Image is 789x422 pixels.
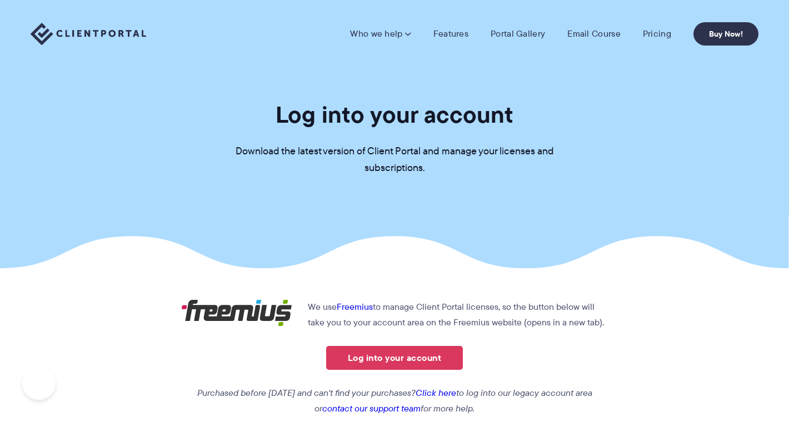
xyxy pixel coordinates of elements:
[326,346,463,370] a: Log into your account
[181,299,292,326] img: Freemius logo
[276,100,513,129] h1: Log into your account
[693,22,758,46] a: Buy Now!
[567,28,621,39] a: Email Course
[350,28,411,39] a: Who we help
[181,299,608,330] p: We use to manage Client Portal licenses, so the button below will take you to your account area o...
[643,28,671,39] a: Pricing
[22,366,56,400] iframe: Toggle Customer Support
[228,143,561,177] p: Download the latest version of Client Portal and manage your licenses and subscriptions.
[197,386,592,415] em: Purchased before [DATE] and can't find your purchases? to log into our legacy account area or for...
[337,300,373,313] a: Freemius
[491,28,545,39] a: Portal Gallery
[433,28,468,39] a: Features
[322,402,421,415] a: contact our support team
[416,386,456,399] a: Click here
